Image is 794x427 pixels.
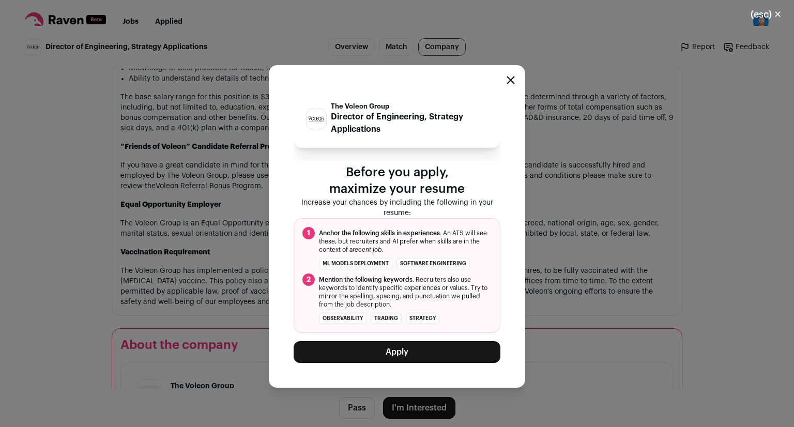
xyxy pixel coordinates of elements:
span: . An ATS will see these, but recruiters and AI prefer when skills are in the context of a [319,229,492,254]
button: Close modal [507,76,515,84]
span: . Recruiters also use keywords to identify specific experiences or values. Try to mirror the spel... [319,276,492,309]
button: Close modal [738,3,794,26]
li: strategy [406,313,439,324]
span: 1 [302,227,315,239]
li: observability [319,313,367,324]
button: Apply [294,341,500,363]
p: Increase your chances by including the following in your resume: [294,197,500,218]
span: Mention the following keywords [319,277,413,283]
p: The Voleon Group [331,102,488,111]
i: recent job. [353,247,384,253]
span: Anchor the following skills in experiences [319,230,440,236]
img: 6ef97f93dbd010350535ca09112cd65a948c538f885b9d831b941e41e4f588d8.jpg [307,114,326,124]
p: Before you apply, maximize your resume [294,164,500,197]
span: 2 [302,273,315,286]
li: trading [371,313,402,324]
li: ML models deployment [319,258,392,269]
p: Director of Engineering, Strategy Applications [331,111,488,135]
li: software engineering [396,258,470,269]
